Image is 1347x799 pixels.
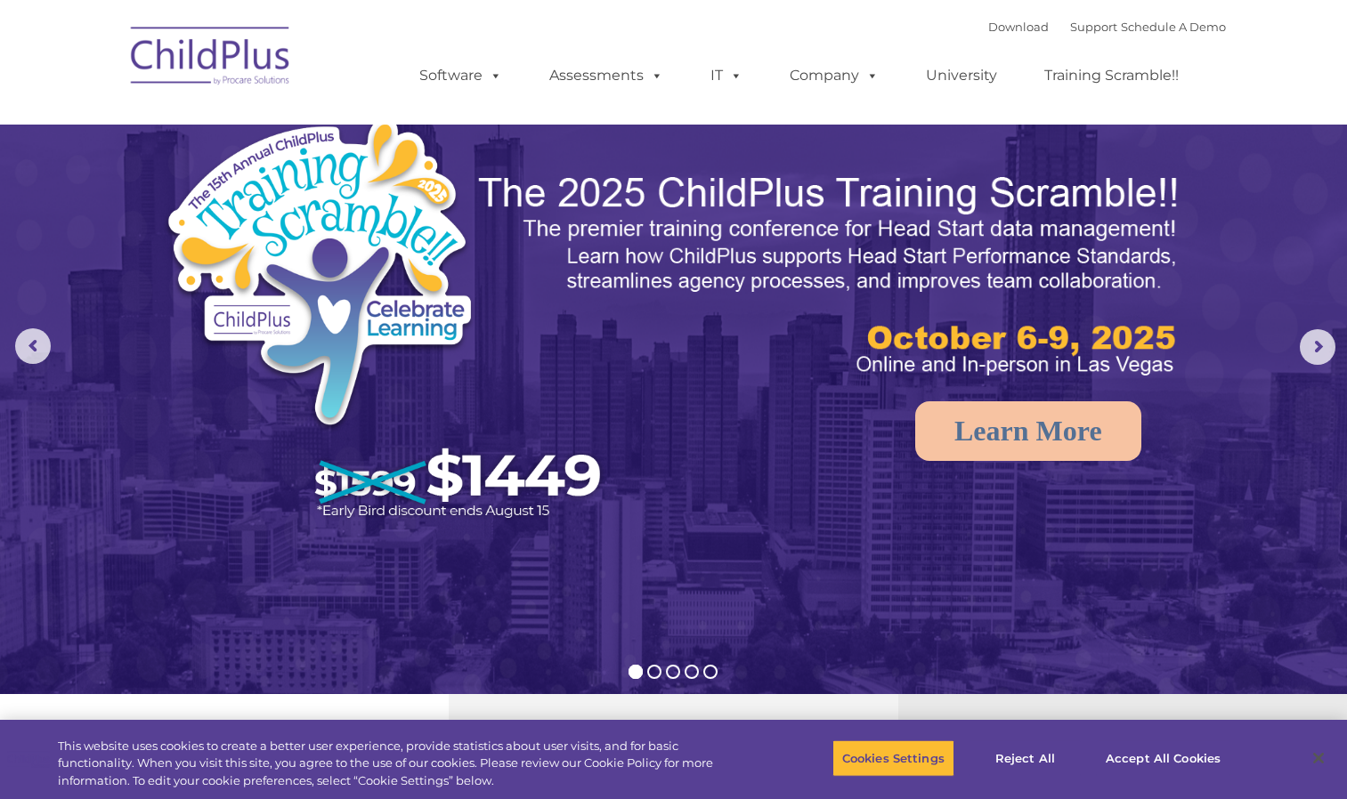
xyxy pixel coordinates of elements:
[772,58,897,93] a: Company
[402,58,520,93] a: Software
[1026,58,1197,93] a: Training Scramble!!
[531,58,681,93] a: Assessments
[832,739,954,777] button: Cookies Settings
[693,58,760,93] a: IT
[988,20,1226,34] font: |
[908,58,1015,93] a: University
[988,20,1049,34] a: Download
[1096,739,1230,777] button: Accept All Cookies
[970,739,1081,777] button: Reject All
[122,14,300,103] img: ChildPlus by Procare Solutions
[915,401,1141,461] a: Learn More
[1070,20,1117,34] a: Support
[247,190,323,204] span: Phone number
[58,738,741,790] div: This website uses cookies to create a better user experience, provide statistics about user visit...
[1299,738,1338,778] button: Close
[247,117,302,131] span: Last name
[1121,20,1226,34] a: Schedule A Demo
